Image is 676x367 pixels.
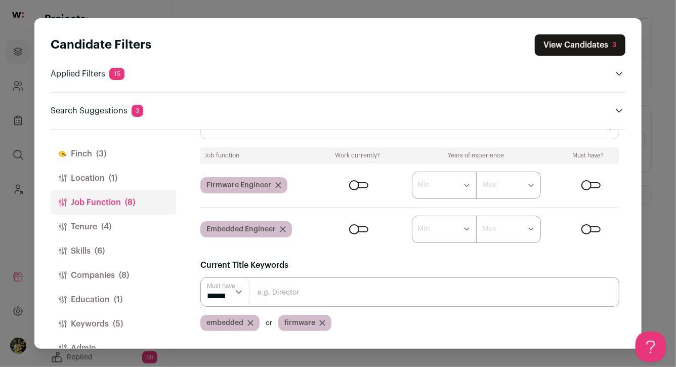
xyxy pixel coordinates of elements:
[613,68,625,80] button: Open applied filters
[200,259,288,271] label: Current Title Keywords
[417,224,430,234] label: Min
[51,336,176,360] button: Admin
[636,332,666,362] iframe: Help Scout Beacon - Open
[109,172,117,184] span: (1)
[200,347,320,359] label: Exclude Current Title Keywords
[51,215,176,239] button: Tenure(4)
[561,151,615,159] div: Must have?
[417,180,430,190] label: Min
[204,151,315,159] div: Job function
[114,294,122,306] span: (1)
[612,40,617,50] div: 3
[284,318,315,328] span: firmware
[482,180,496,190] label: Max
[51,68,124,80] p: Applied Filters
[206,318,243,328] span: embedded
[96,148,106,160] span: (3)
[113,318,123,330] span: (5)
[51,288,176,312] button: Education(1)
[206,224,276,234] span: Embedded Engineer
[51,105,143,117] p: Search Suggestions
[51,166,176,190] button: Location(1)
[482,224,496,234] label: Max
[535,34,625,56] button: Close search preferences
[95,245,105,257] span: (6)
[206,180,271,190] span: Firmware Engineer
[51,190,176,215] button: Job Function(8)
[400,151,553,159] div: Years of experience
[51,263,176,288] button: Companies(8)
[200,277,619,307] input: e.g. Director
[101,221,111,233] span: (4)
[51,239,176,263] button: Skills(6)
[119,269,129,281] span: (8)
[51,312,176,336] button: Keywords(5)
[51,39,151,51] strong: Candidate Filters
[109,68,124,80] span: 15
[51,142,176,166] button: Finch(3)
[125,196,135,209] span: (8)
[132,105,143,117] span: 3
[323,151,392,159] div: Work currently?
